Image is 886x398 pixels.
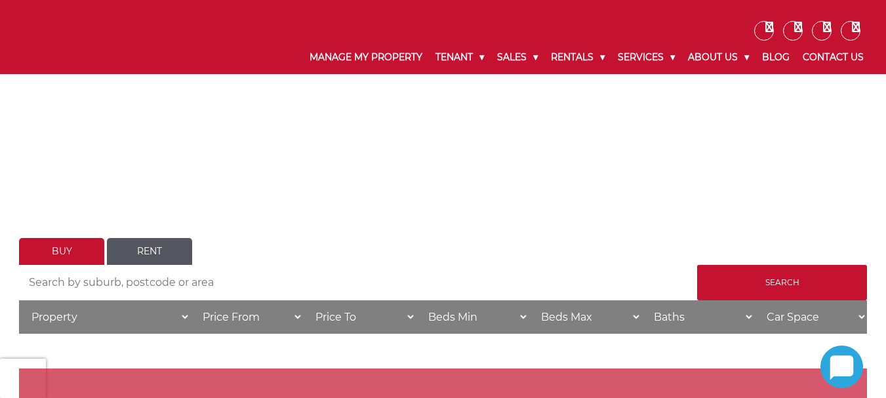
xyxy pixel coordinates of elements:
img: Noonan Real Estate Agency [16,20,142,54]
a: Buy [19,238,104,265]
a: Tenant [429,41,491,74]
a: About Us [681,41,755,74]
a: Blog [755,41,796,74]
a: Rent [107,238,192,265]
a: Rentals [544,41,611,74]
a: Sales [491,41,544,74]
input: Search [697,265,867,300]
input: Search by suburb, postcode or area [19,265,697,300]
a: Manage My Property [303,41,429,74]
a: Services [611,41,681,74]
a: Contact Us [796,41,870,74]
h1: LET'S FIND YOUR HOME [19,182,867,205]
